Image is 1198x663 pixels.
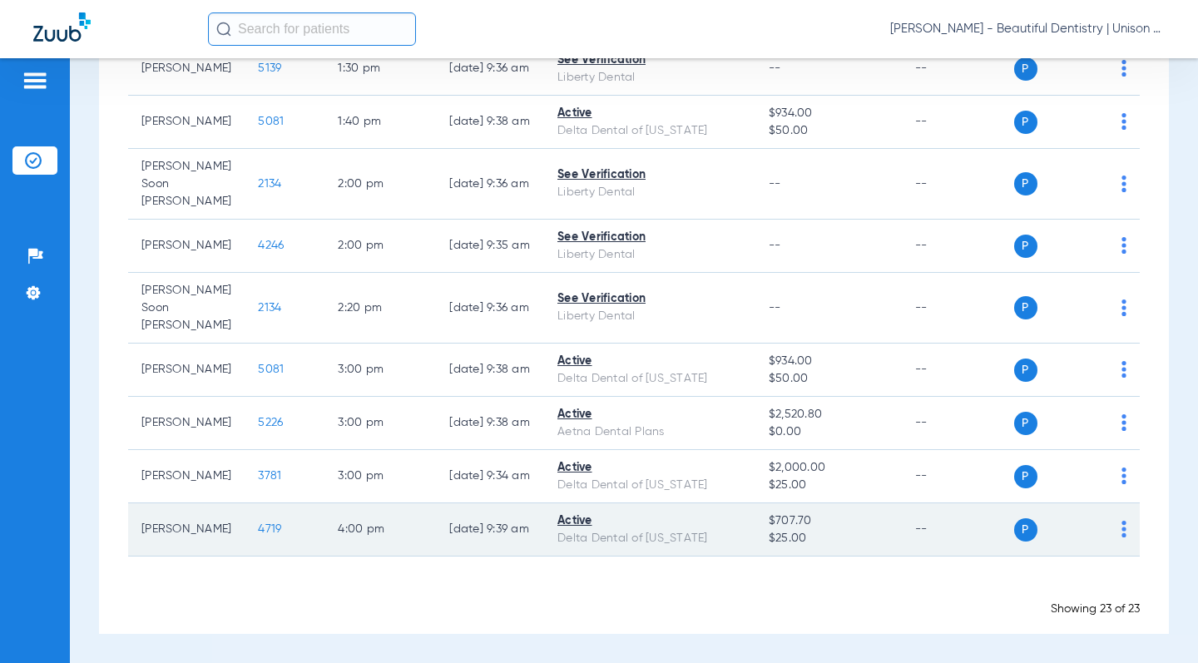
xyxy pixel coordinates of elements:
span: P [1014,412,1037,435]
td: -- [902,273,1014,344]
div: Active [557,406,742,423]
td: 4:00 PM [324,503,436,557]
span: P [1014,235,1037,258]
td: 3:00 PM [324,344,436,397]
td: 1:30 PM [324,42,436,96]
span: P [1014,465,1037,488]
td: -- [902,220,1014,273]
div: See Verification [557,166,742,184]
td: [DATE] 9:38 AM [436,96,544,149]
td: [PERSON_NAME] [128,450,245,503]
span: 5081 [258,116,284,127]
td: [DATE] 9:36 AM [436,149,544,220]
div: Active [557,459,742,477]
span: P [1014,359,1037,382]
span: -- [769,178,781,190]
td: [DATE] 9:39 AM [436,503,544,557]
div: Delta Dental of [US_STATE] [557,122,742,140]
td: [PERSON_NAME] Soon [PERSON_NAME] [128,149,245,220]
img: group-dot-blue.svg [1121,414,1126,431]
iframe: Chat Widget [1115,583,1198,663]
img: group-dot-blue.svg [1121,299,1126,316]
td: [DATE] 9:36 AM [436,42,544,96]
span: P [1014,57,1037,81]
span: P [1014,172,1037,195]
td: 2:20 PM [324,273,436,344]
td: [PERSON_NAME] [128,503,245,557]
img: group-dot-blue.svg [1121,521,1126,537]
span: 5226 [258,417,283,428]
span: 2134 [258,178,281,190]
span: 4719 [258,523,281,535]
td: [DATE] 9:35 AM [436,220,544,273]
img: Search Icon [216,22,231,37]
div: See Verification [557,290,742,308]
span: Showing 23 of 23 [1051,603,1140,615]
div: Delta Dental of [US_STATE] [557,530,742,547]
span: 5139 [258,62,281,74]
td: -- [902,344,1014,397]
td: -- [902,149,1014,220]
td: [PERSON_NAME] Soon [PERSON_NAME] [128,273,245,344]
span: $0.00 [769,423,889,441]
span: P [1014,296,1037,319]
div: Liberty Dental [557,69,742,87]
span: [PERSON_NAME] - Beautiful Dentistry | Unison Dental Group [890,21,1165,37]
td: 3:00 PM [324,397,436,450]
td: [PERSON_NAME] [128,96,245,149]
span: $50.00 [769,370,889,388]
td: 3:00 PM [324,450,436,503]
div: Liberty Dental [557,308,742,325]
td: [DATE] 9:38 AM [436,397,544,450]
span: -- [769,62,781,74]
input: Search for patients [208,12,416,46]
img: group-dot-blue.svg [1121,113,1126,130]
img: group-dot-blue.svg [1121,237,1126,254]
img: group-dot-blue.svg [1121,361,1126,378]
td: 1:40 PM [324,96,436,149]
span: $707.70 [769,512,889,530]
span: P [1014,111,1037,134]
span: 5081 [258,364,284,375]
span: 3781 [258,470,281,482]
span: $934.00 [769,105,889,122]
td: [DATE] 9:34 AM [436,450,544,503]
img: group-dot-blue.svg [1121,176,1126,192]
td: -- [902,42,1014,96]
img: group-dot-blue.svg [1121,468,1126,484]
td: [DATE] 9:38 AM [436,344,544,397]
span: -- [769,240,781,251]
td: -- [902,96,1014,149]
span: $2,000.00 [769,459,889,477]
td: 2:00 PM [324,149,436,220]
div: Aetna Dental Plans [557,423,742,441]
td: [DATE] 9:36 AM [436,273,544,344]
div: Delta Dental of [US_STATE] [557,477,742,494]
td: -- [902,397,1014,450]
div: See Verification [557,52,742,69]
span: 2134 [258,302,281,314]
td: -- [902,450,1014,503]
span: $2,520.80 [769,406,889,423]
td: [PERSON_NAME] [128,42,245,96]
span: $25.00 [769,477,889,494]
td: [PERSON_NAME] [128,344,245,397]
span: $50.00 [769,122,889,140]
div: Active [557,512,742,530]
td: 2:00 PM [324,220,436,273]
td: [PERSON_NAME] [128,397,245,450]
span: P [1014,518,1037,542]
span: -- [769,302,781,314]
img: group-dot-blue.svg [1121,60,1126,77]
span: $934.00 [769,353,889,370]
td: -- [902,503,1014,557]
span: $25.00 [769,530,889,547]
img: Zuub Logo [33,12,91,42]
div: Delta Dental of [US_STATE] [557,370,742,388]
div: Active [557,353,742,370]
div: See Verification [557,229,742,246]
td: [PERSON_NAME] [128,220,245,273]
div: Liberty Dental [557,184,742,201]
div: Active [557,105,742,122]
